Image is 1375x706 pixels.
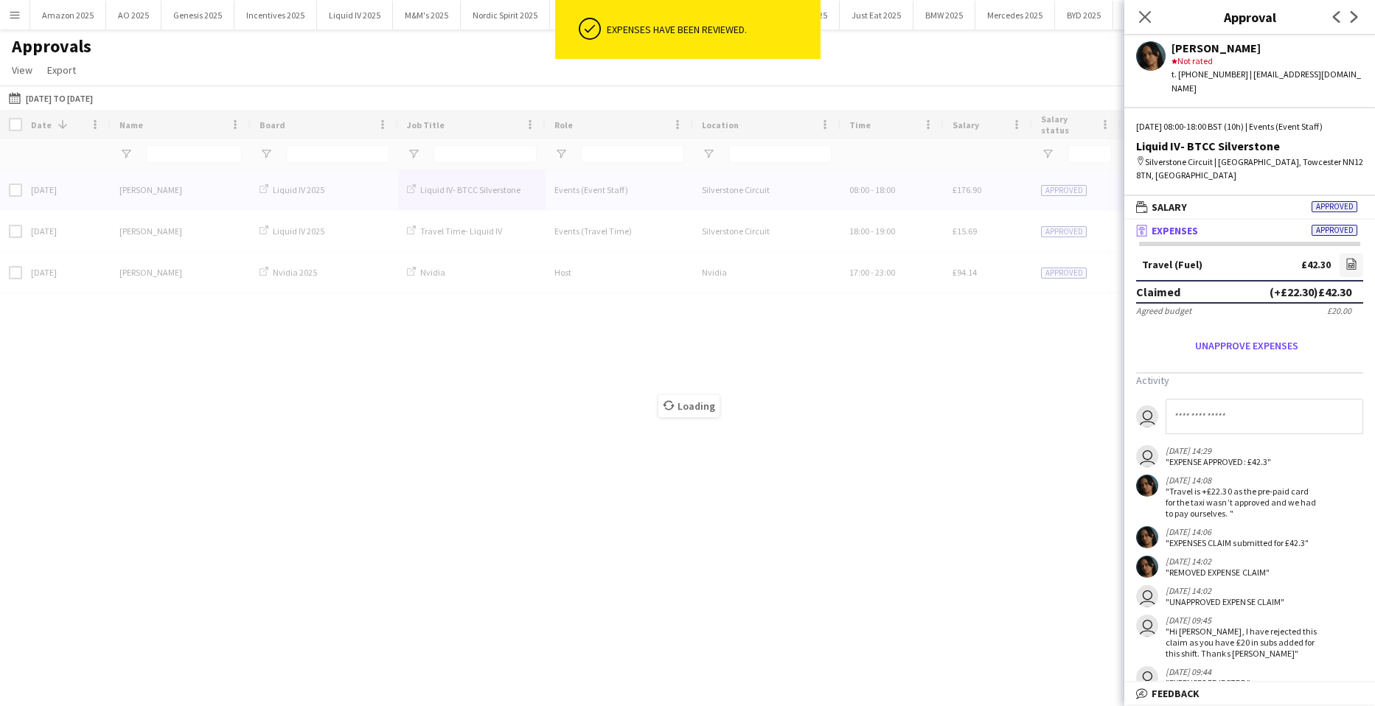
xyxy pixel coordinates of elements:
[317,1,393,29] button: Liquid IV 2025
[1172,41,1363,55] div: [PERSON_NAME]
[1136,585,1158,607] app-user-avatar: Sylvia Murray
[1136,334,1357,357] button: Unapprove expenses
[30,1,106,29] button: Amazon 2025
[1312,225,1357,236] span: Approved
[658,395,720,417] span: Loading
[1136,155,1363,182] div: Silverstone Circuit | [GEOGRAPHIC_DATA], Towcester NN12 8TN, [GEOGRAPHIC_DATA]
[1136,374,1363,387] h3: Activity
[6,89,96,107] button: [DATE] to [DATE]
[1136,305,1191,316] div: Agreed budget
[1136,120,1363,133] div: [DATE] 08:00-18:00 BST (10h) | Events (Event Staff)
[1136,475,1158,497] app-user-avatar: Nika Ferlance
[1166,666,1250,677] div: [DATE] 09:44
[12,63,32,77] span: View
[1172,68,1363,94] div: t. [PHONE_NUMBER] | [EMAIL_ADDRESS][DOMAIN_NAME]
[1136,526,1158,548] app-user-avatar: Nika Ferlance
[1142,259,1202,270] div: Travel (Fuel)
[1166,456,1271,467] div: "EXPENSE APPROVED: £42.3"
[1312,201,1357,212] span: Approved
[6,60,38,80] a: View
[1136,284,1180,299] div: Claimed
[1124,7,1375,27] h3: Approval
[1166,567,1270,578] div: "REMOVED EXPENSE CLAIM"
[393,1,461,29] button: M&M's 2025
[1136,615,1158,637] app-user-avatar: Sylvia Murray
[1166,526,1309,537] div: [DATE] 14:06
[1166,556,1270,567] div: [DATE] 14:02
[1172,55,1363,68] div: Not rated
[1055,1,1113,29] button: BYD 2025
[1166,445,1271,456] div: [DATE] 14:29
[840,1,913,29] button: Just Eat 2025
[550,1,629,29] button: Old Spice 2025
[1166,585,1284,596] div: [DATE] 14:02
[47,63,76,77] span: Export
[1152,200,1187,214] span: Salary
[1124,682,1375,705] mat-expansion-panel-header: Feedback
[1166,596,1284,607] div: "UNAPPROVED EXPENSE CLAIM"
[1124,196,1375,218] mat-expansion-panel-header: SalaryApproved
[41,60,82,80] a: Export
[1113,1,1182,29] button: Nvidia 2025
[607,23,815,36] div: Expenses have been reviewed.
[161,1,234,29] button: Genesis 2025
[1124,220,1375,242] mat-expansion-panel-header: ExpensesApproved
[1270,284,1351,299] div: (+£22.30) £42.30
[1327,305,1351,316] div: £20.00
[1166,537,1309,548] div: "EXPENSES CLAIM submitted for £42.3"
[1136,666,1158,688] app-user-avatar: Sylvia Murray
[1166,475,1317,486] div: [DATE] 14:08
[975,1,1055,29] button: Mercedes 2025
[1152,224,1198,237] span: Expenses
[1166,486,1317,519] div: "Travel is +£22.30 as the pre-paid card for the taxi wasn’t approved and we had to pay ourselves. "
[1166,615,1317,626] div: [DATE] 09:45
[1136,445,1158,467] app-user-avatar: Sylvia Murray
[1301,259,1331,270] div: £42.30
[913,1,975,29] button: BMW 2025
[1136,556,1158,578] app-user-avatar: Nika Ferlance
[1166,677,1250,688] div: "EXPENSES REJECTED"
[234,1,317,29] button: Incentives 2025
[461,1,550,29] button: Nordic Spirit 2025
[106,1,161,29] button: AO 2025
[1136,139,1363,153] div: Liquid IV- BTCC Silverstone
[1166,626,1317,659] div: "Hi [PERSON_NAME], I have rejected this claim as you have £20 in subs added for this shift. Thank...
[1152,687,1200,700] span: Feedback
